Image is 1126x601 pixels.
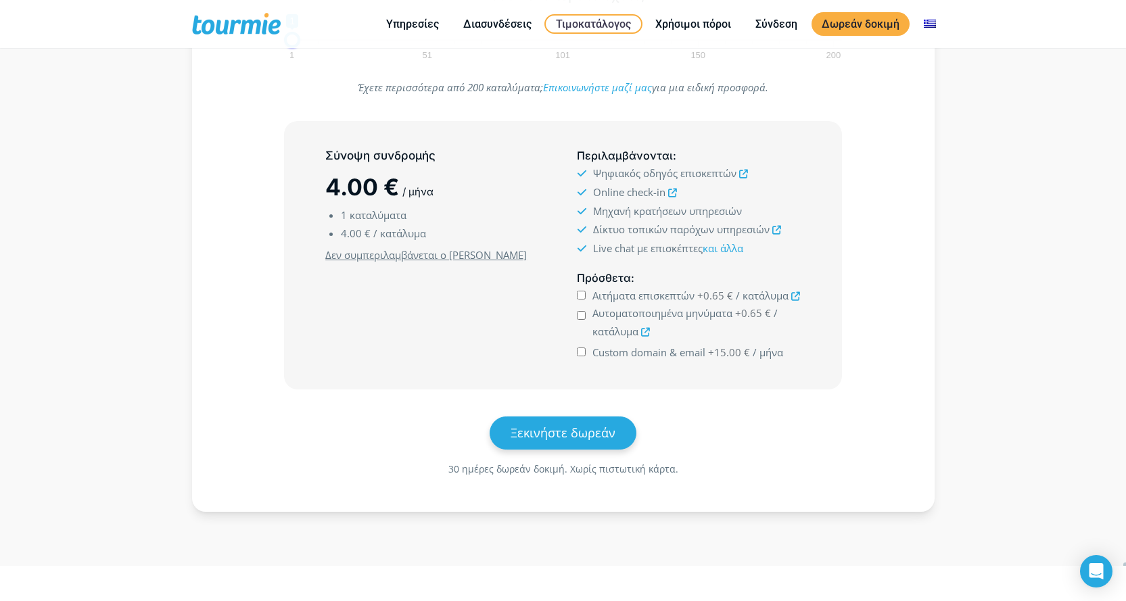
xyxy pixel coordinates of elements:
span: Online check-in [593,185,665,199]
span: Περιλαμβάνονται [577,149,673,162]
span: 200 [824,52,843,58]
span: Αυτοματοποιημένα μηνύματα [592,306,732,320]
a: Επικοινωνήστε μαζί μας [543,80,652,94]
p: Έχετε περισσότερα από 200 καταλύματα; για μια ειδική προσφορά. [284,78,842,97]
span: 30 ημέρες δωρεάν δοκιμή. Χωρίς πιστωτική κάρτα. [448,462,678,475]
a: Σύνδεση [745,16,807,32]
span: 101 [553,52,572,58]
h5: Σύνοψη συνδρομής [325,147,548,164]
u: Δεν συμπεριλαμβάνεται ο [PERSON_NAME] [325,248,527,262]
h5: : [577,270,800,287]
span: +15.00 € [708,345,750,359]
span: / κατάλυμα [736,289,789,302]
h5: : [577,147,800,164]
a: Ξεκινήστε δωρεάν [490,416,636,450]
span: 150 [688,52,707,58]
a: και άλλα [703,241,743,255]
div: Open Intercom Messenger [1080,555,1112,587]
a: Διασυνδέσεις [453,16,542,32]
a: Χρήσιμοι πόροι [645,16,741,32]
span: Custom domain & email [592,345,705,359]
span: +0.65 € [735,306,771,320]
span: Δίκτυο τοπικών παρόχων υπηρεσιών [593,222,770,236]
span: 1 [287,52,296,58]
span: Μηχανή κρατήσεων υπηρεσιών [593,204,742,218]
a: Υπηρεσίες [376,16,449,32]
span: Ξεκινήστε δωρεάν [511,425,615,441]
span: +0.65 € [697,289,733,302]
span: Live chat με επισκέπτες [593,241,743,255]
span: 4.00 € [341,226,371,240]
a: Τιμοκατάλογος [544,14,642,34]
a: Δωρεάν δοκιμή [812,12,910,36]
span: / μήνα [753,345,783,359]
span: Ψηφιακός οδηγός επισκεπτών [593,166,736,180]
span: 1 [341,208,347,222]
span: / μήνα [402,185,433,198]
span: 51 [421,52,434,58]
span: / κατάλυμα [373,226,426,240]
span: Αιτήματα επισκεπτών [592,289,695,302]
span: Πρόσθετα [577,271,631,285]
span: καταλύματα [350,208,406,222]
a: Αλλαγή σε [914,16,946,32]
span: 4.00 € [325,173,399,201]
